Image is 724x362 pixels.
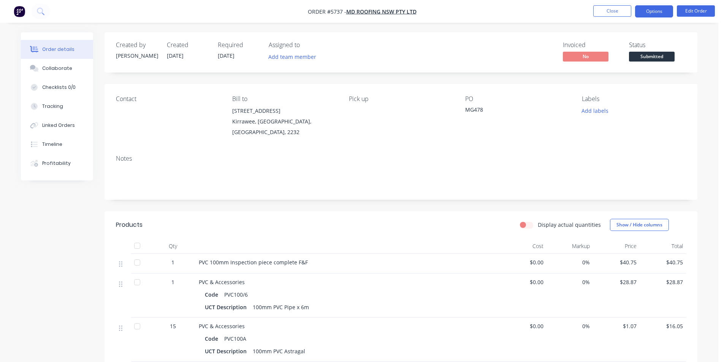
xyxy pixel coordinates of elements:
[167,41,209,49] div: Created
[629,41,686,49] div: Status
[171,258,174,266] span: 1
[550,258,590,266] span: 0%
[250,302,312,313] div: 100mm PVC Pipe x 6m
[221,289,251,300] div: PVC100/6
[593,239,640,254] div: Price
[465,106,560,116] div: MG478
[42,46,74,53] div: Order details
[21,78,93,97] button: Checklists 0/0
[640,239,686,254] div: Total
[250,346,308,357] div: 100mm PVC Astragal
[577,106,612,116] button: Add labels
[635,5,673,17] button: Options
[218,41,260,49] div: Required
[629,52,675,61] span: Submitted
[42,84,76,91] div: Checklists 0/0
[596,322,637,330] span: $1.07
[563,52,608,61] span: No
[503,322,543,330] span: $0.00
[21,59,93,78] button: Collaborate
[150,239,196,254] div: Qty
[199,322,245,330] span: PVC & Accessories
[170,322,176,330] span: 15
[538,221,601,229] label: Display actual quantities
[116,220,143,229] div: Products
[205,289,221,300] div: Code
[167,52,184,59] span: [DATE]
[643,258,683,266] span: $40.75
[199,278,245,286] span: PVC & Accessories
[643,322,683,330] span: $16.05
[550,278,590,286] span: 0%
[14,6,25,17] img: Factory
[42,65,72,72] div: Collaborate
[42,141,62,148] div: Timeline
[593,5,631,17] button: Close
[547,239,593,254] div: Markup
[21,154,93,173] button: Profitability
[42,103,63,110] div: Tracking
[308,8,346,15] span: Order #5737 -
[677,5,715,17] button: Edit Order
[269,41,345,49] div: Assigned to
[563,41,620,49] div: Invoiced
[346,8,417,15] a: MD Roofing NSW Pty Ltd
[503,278,543,286] span: $0.00
[221,333,249,344] div: PVC100A
[596,258,637,266] span: $40.75
[42,122,75,129] div: Linked Orders
[21,97,93,116] button: Tracking
[232,106,336,116] div: [STREET_ADDRESS]
[199,259,308,266] span: PVC 100mm Inspection piece complete F&F
[465,95,569,103] div: PO
[116,41,158,49] div: Created by
[582,95,686,103] div: Labels
[500,239,547,254] div: Cost
[269,52,320,62] button: Add team member
[643,278,683,286] span: $28.87
[116,155,686,162] div: Notes
[232,95,336,103] div: Bill to
[205,346,250,357] div: UCT Description
[116,52,158,60] div: [PERSON_NAME]
[265,52,320,62] button: Add team member
[21,135,93,154] button: Timeline
[232,116,336,138] div: Kirrawee, [GEOGRAPHIC_DATA], [GEOGRAPHIC_DATA], 2232
[42,160,71,167] div: Profitability
[610,219,669,231] button: Show / Hide columns
[349,95,453,103] div: Pick up
[116,95,220,103] div: Contact
[218,52,234,59] span: [DATE]
[629,52,675,63] button: Submitted
[550,322,590,330] span: 0%
[21,116,93,135] button: Linked Orders
[232,106,336,138] div: [STREET_ADDRESS]Kirrawee, [GEOGRAPHIC_DATA], [GEOGRAPHIC_DATA], 2232
[596,278,637,286] span: $28.87
[21,40,93,59] button: Order details
[205,333,221,344] div: Code
[205,302,250,313] div: UCT Description
[503,258,543,266] span: $0.00
[171,278,174,286] span: 1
